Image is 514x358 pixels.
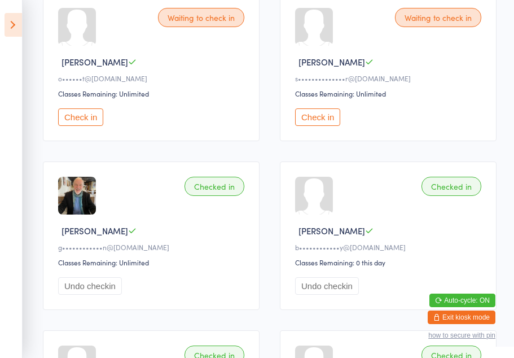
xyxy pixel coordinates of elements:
button: Check in [58,108,103,126]
button: Auto-cycle: ON [429,294,495,307]
div: s••••••••••••••r@[DOMAIN_NAME] [295,73,485,83]
button: Exit kiosk mode [428,311,495,324]
div: Waiting to check in [395,8,481,27]
img: image1757569605.png [58,177,96,215]
div: Classes Remaining: Unlimited [58,257,248,267]
div: g••••••••••••n@[DOMAIN_NAME] [58,242,248,252]
div: b••••••••••••y@[DOMAIN_NAME] [295,242,485,252]
span: [PERSON_NAME] [298,56,365,68]
div: Classes Remaining: 0 this day [295,257,485,267]
div: Classes Remaining: Unlimited [295,89,485,98]
div: Checked in [184,177,244,196]
div: Classes Remaining: Unlimited [58,89,248,98]
div: Checked in [421,177,481,196]
button: Undo checkin [58,277,122,295]
div: Waiting to check in [158,8,244,27]
span: [PERSON_NAME] [61,56,128,68]
div: o••••••t@[DOMAIN_NAME] [58,73,248,83]
button: Check in [295,108,340,126]
span: [PERSON_NAME] [298,225,365,237]
button: Undo checkin [295,277,359,295]
button: how to secure with pin [428,331,495,339]
span: [PERSON_NAME] [61,225,128,237]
